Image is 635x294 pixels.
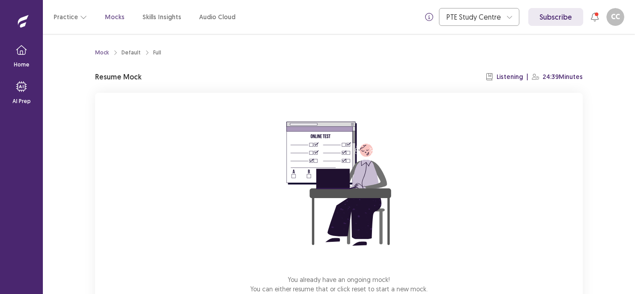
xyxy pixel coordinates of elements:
[95,49,109,57] a: Mock
[142,12,181,22] a: Skills Insights
[14,61,29,69] p: Home
[497,72,523,82] p: Listening
[95,49,161,57] nav: breadcrumb
[543,72,583,82] p: 24:39 Minutes
[528,8,583,26] a: Subscribe
[421,9,437,25] button: info
[259,104,419,264] img: attend-mock
[251,275,428,294] p: You already have an ongoing mock! You can either resume that or click reset to start a new mock.
[153,49,161,57] div: Full
[526,72,528,82] p: |
[54,9,87,25] button: Practice
[447,8,502,25] div: PTE Study Centre
[105,12,125,22] a: Mocks
[95,71,142,82] p: Resume Mock
[606,8,624,26] button: CC
[199,12,235,22] a: Audio Cloud
[13,97,31,105] p: AI Prep
[121,49,141,57] div: Default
